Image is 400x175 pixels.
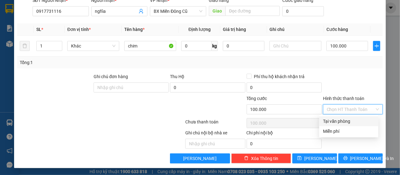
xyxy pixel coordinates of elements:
[282,6,324,16] input: Cước giao hàng
[251,155,278,162] span: Xóa Thông tin
[373,41,380,51] button: plus
[297,156,302,161] span: save
[304,155,338,162] span: [PERSON_NAME]
[223,27,246,32] span: Giá trị hàng
[323,128,375,135] div: Miễn phí
[244,156,249,161] span: delete
[373,43,380,48] span: plus
[185,129,245,139] div: Ghi chú nội bộ nhà xe
[267,23,324,36] th: Ghi chú
[139,9,144,14] span: user-add
[225,6,280,16] input: Dọc đường
[269,41,321,51] input: Ghi Chú
[223,41,264,51] input: 0
[343,156,348,161] span: printer
[124,27,145,32] span: Tên hàng
[71,41,115,51] span: Khác
[94,82,169,92] input: Ghi chú đơn hàng
[183,155,217,162] span: [PERSON_NAME]
[94,74,128,79] label: Ghi chú đơn hàng
[350,155,394,162] span: [PERSON_NAME] và In
[36,27,41,32] span: SL
[67,27,91,32] span: Đơn vị tính
[323,96,365,101] label: Hình thức thanh toán
[212,41,218,51] span: kg
[323,118,375,125] div: Tại văn phòng
[188,27,211,32] span: Định lượng
[185,139,245,149] input: Nhập ghi chú
[20,59,155,66] div: Tổng: 1
[292,153,337,163] button: save[PERSON_NAME]
[20,41,30,51] button: delete
[170,153,230,163] button: [PERSON_NAME]
[154,7,203,16] span: BX Miền Đông Cũ
[338,153,383,163] button: printer[PERSON_NAME] và In
[252,73,307,80] span: Phí thu hộ khách nhận trả
[247,129,322,139] div: Chi phí nội bộ
[326,27,348,32] span: Cước hàng
[247,96,267,101] span: Tổng cước
[209,6,225,16] span: Giao
[124,41,176,51] input: VD: Bàn, Ghế
[231,153,291,163] button: deleteXóa Thông tin
[185,118,246,129] div: Chưa thanh toán
[170,74,184,79] span: Thu Hộ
